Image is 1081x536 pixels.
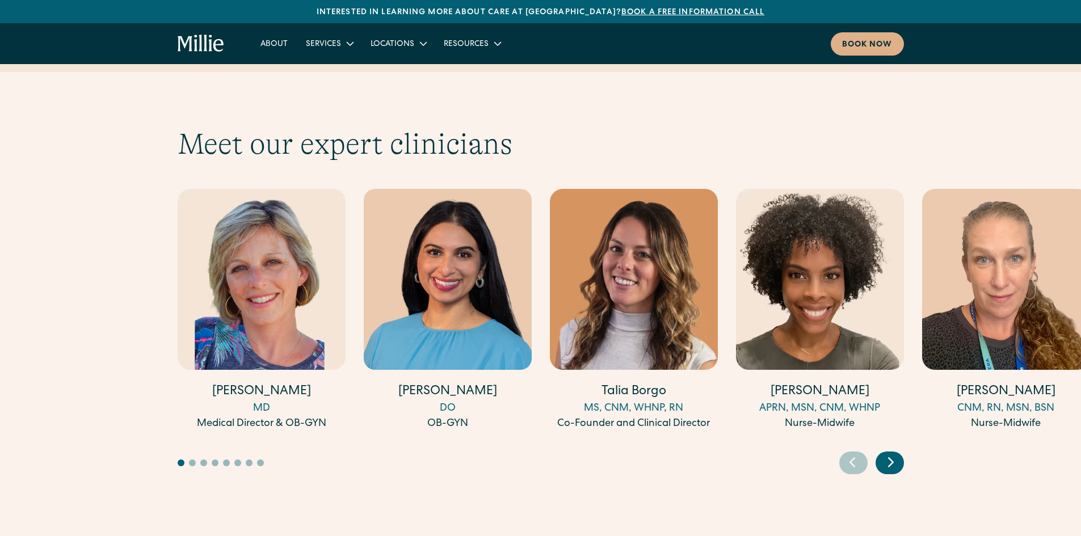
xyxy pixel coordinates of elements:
[189,459,196,466] button: Go to slide 2
[842,39,893,51] div: Book now
[200,459,207,466] button: Go to slide 3
[361,34,435,53] div: Locations
[246,459,253,466] button: Go to slide 7
[550,383,718,401] h4: Talia Borgo
[364,189,532,432] a: [PERSON_NAME]DOOB-GYN
[251,34,297,53] a: About
[831,32,904,56] a: Book now
[876,451,904,474] div: Next slide
[371,39,414,50] div: Locations
[736,189,904,433] div: 4 / 18
[178,459,184,466] button: Go to slide 1
[297,34,361,53] div: Services
[550,189,718,432] a: Talia BorgoMS, CNM, WHNP, RNCo-Founder and Clinical Director
[178,35,225,53] a: home
[178,383,346,401] h4: [PERSON_NAME]
[435,34,509,53] div: Resources
[178,401,346,416] div: MD
[736,189,904,432] a: [PERSON_NAME]APRN, MSN, CNM, WHNPNurse-Midwife
[839,451,868,474] div: Previous slide
[364,416,532,432] div: OB-GYN
[178,189,346,432] a: [PERSON_NAME]MDMedical Director & OB-GYN
[212,459,218,466] button: Go to slide 4
[621,9,764,16] a: Book a free information call
[736,383,904,401] h4: [PERSON_NAME]
[178,126,904,162] h2: Meet our expert clinicians
[234,459,241,466] button: Go to slide 6
[550,416,718,432] div: Co-Founder and Clinical Director
[444,39,489,50] div: Resources
[364,189,532,433] div: 2 / 18
[257,459,264,466] button: Go to slide 8
[178,416,346,432] div: Medical Director & OB-GYN
[736,401,904,416] div: APRN, MSN, CNM, WHNP
[178,189,346,433] div: 1 / 18
[364,401,532,416] div: DO
[736,416,904,432] div: Nurse-Midwife
[306,39,341,50] div: Services
[550,189,718,433] div: 3 / 18
[550,401,718,416] div: MS, CNM, WHNP, RN
[223,459,230,466] button: Go to slide 5
[364,383,532,401] h4: [PERSON_NAME]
